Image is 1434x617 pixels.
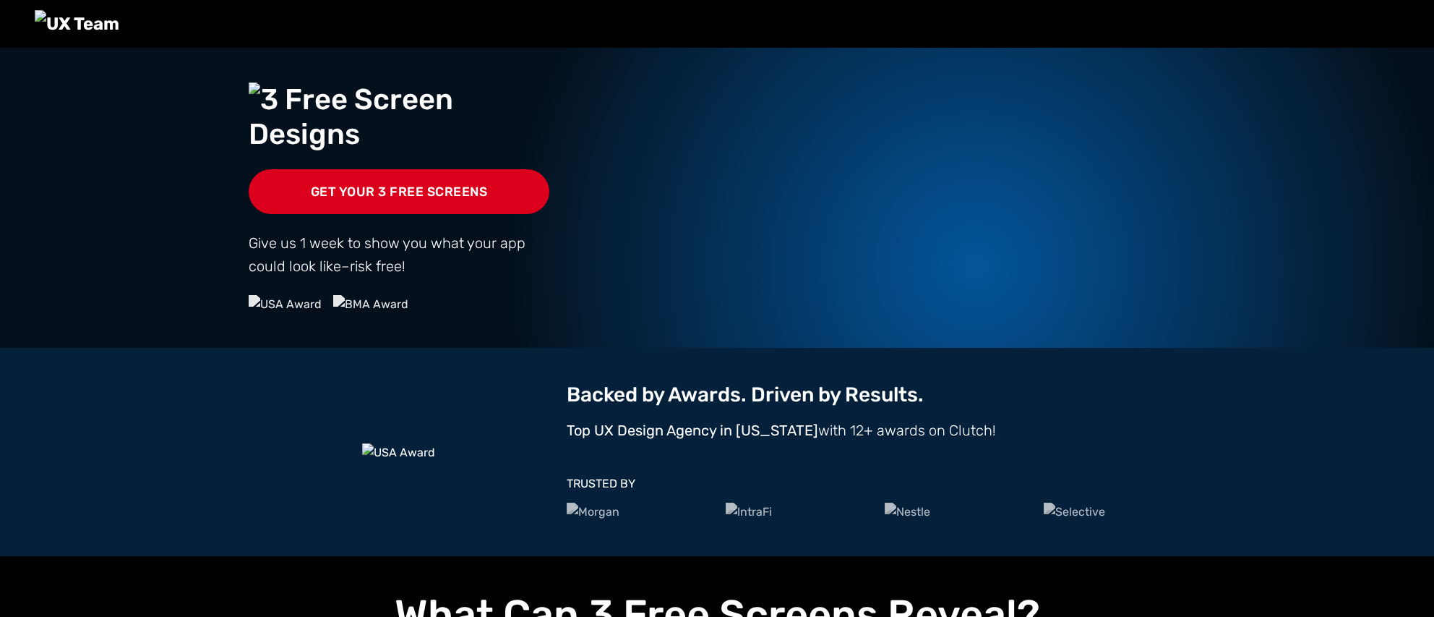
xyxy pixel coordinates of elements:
[726,503,772,522] img: IntraFi
[362,443,435,462] img: USA Award
[567,422,818,439] strong: Top UX Design Agency in [US_STATE]
[249,231,549,278] p: Give us 1 week to show you what your app could look like–risk free!
[333,295,408,314] img: BMA Award
[567,419,1185,442] p: with 12+ awards on Clutch!
[1044,503,1105,522] img: Selective
[249,169,549,214] a: Get Your 3 Free Screens
[35,10,119,38] img: UX Team
[567,477,1185,490] h3: TRUSTED BY
[567,503,619,522] img: Morgan
[249,82,549,152] img: 3 Free Screen Designs
[567,383,1185,407] h2: Backed by Awards. Driven by Results.
[885,503,930,522] img: Nestle
[249,295,322,314] img: USA Award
